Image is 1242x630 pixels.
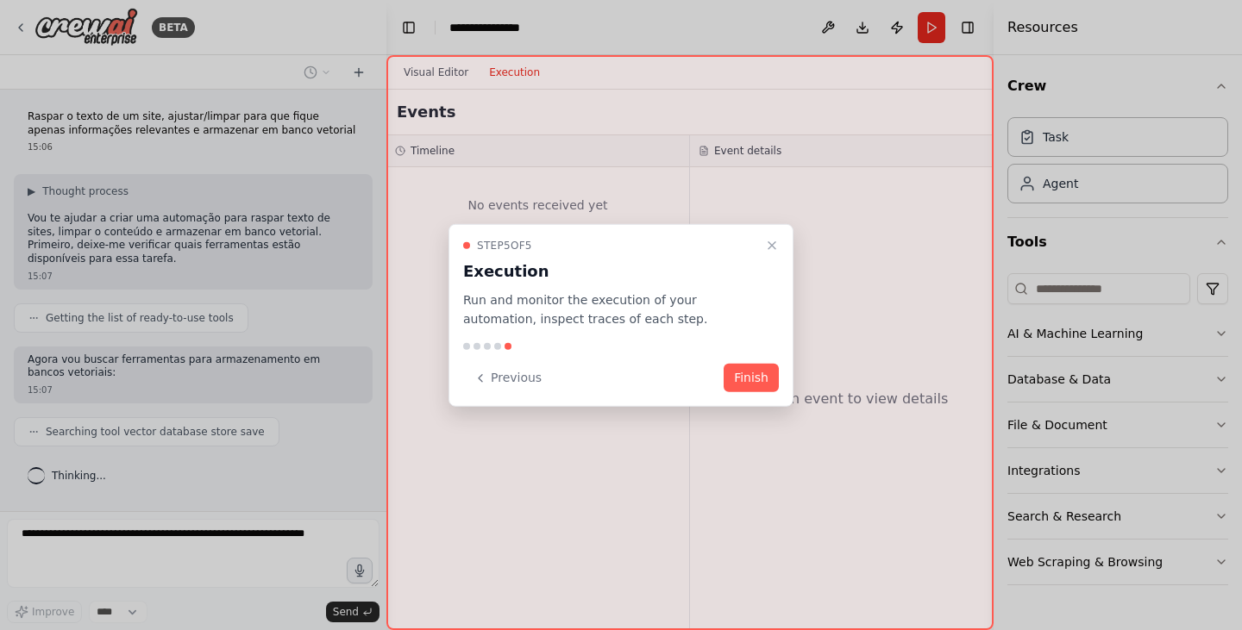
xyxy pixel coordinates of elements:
button: Finish [724,364,779,392]
span: Step 5 of 5 [477,238,532,252]
button: Hide left sidebar [397,16,421,40]
button: Previous [463,364,552,392]
button: Close walkthrough [762,234,782,255]
h3: Execution [463,259,758,283]
p: Run and monitor the execution of your automation, inspect traces of each step. [463,290,758,329]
